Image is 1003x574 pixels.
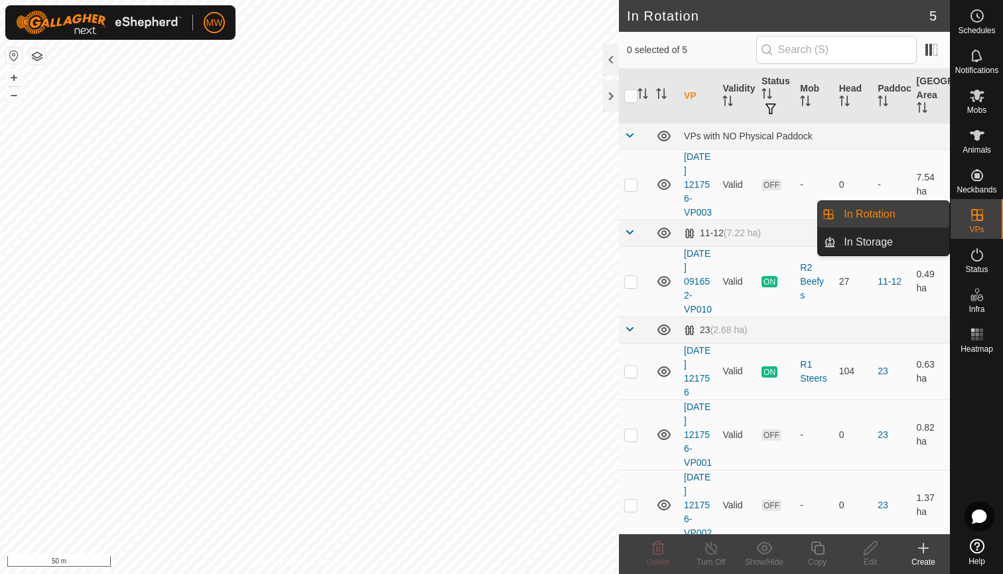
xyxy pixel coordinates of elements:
[762,366,777,378] span: ON
[684,131,945,141] div: VPs with NO Physical Paddock
[957,186,996,194] span: Neckbands
[834,69,872,123] th: Head
[762,429,781,441] span: OFF
[738,556,791,568] div: Show/Hide
[911,69,950,123] th: [GEOGRAPHIC_DATA] Area
[684,228,761,239] div: 11-12
[800,428,828,442] div: -
[717,69,756,123] th: Validity
[717,399,756,470] td: Valid
[684,345,710,397] a: [DATE] 121756
[967,106,986,114] span: Mobs
[911,149,950,220] td: 7.54 ha
[6,48,22,64] button: Reset Map
[627,8,929,24] h2: In Rotation
[762,500,781,511] span: OFF
[911,246,950,317] td: 0.49 ha
[710,324,748,335] span: (2.68 ha)
[684,248,712,315] a: [DATE] 091652-VP010
[322,557,362,569] a: Contact Us
[958,27,995,35] span: Schedules
[951,534,1003,571] a: Help
[6,87,22,103] button: –
[762,179,781,190] span: OFF
[961,345,993,353] span: Heatmap
[762,276,777,287] span: ON
[963,146,991,154] span: Animals
[685,556,738,568] div: Turn Off
[800,261,828,303] div: R2 Beefys
[955,66,998,74] span: Notifications
[818,229,949,255] li: In Storage
[834,343,872,399] td: 104
[844,206,895,222] span: In Rotation
[836,229,949,255] a: In Storage
[684,401,712,468] a: [DATE] 121756-VP001
[818,201,949,228] li: In Rotation
[878,98,888,108] p-sorticon: Activate to sort
[717,470,756,540] td: Valid
[965,265,988,273] span: Status
[969,557,985,565] span: Help
[878,366,888,376] a: 23
[878,500,888,510] a: 23
[929,6,937,26] span: 5
[917,104,927,115] p-sorticon: Activate to sort
[6,70,22,86] button: +
[637,90,648,101] p-sorticon: Activate to sort
[897,556,950,568] div: Create
[800,98,811,108] p-sorticon: Activate to sort
[834,149,872,220] td: 0
[679,69,717,123] th: VP
[844,234,893,250] span: In Storage
[647,557,670,567] span: Delete
[656,90,667,101] p-sorticon: Activate to sort
[839,98,850,108] p-sorticon: Activate to sort
[878,276,902,287] a: 11-12
[684,472,712,538] a: [DATE] 121756-VP002
[800,358,828,386] div: R1 Steers
[756,69,795,123] th: Status
[911,343,950,399] td: 0.63 ha
[795,69,833,123] th: Mob
[834,470,872,540] td: 0
[800,498,828,512] div: -
[257,557,306,569] a: Privacy Policy
[836,201,949,228] a: In Rotation
[844,556,897,568] div: Edit
[627,43,756,57] span: 0 selected of 5
[29,48,45,64] button: Map Layers
[872,149,911,220] td: -
[756,36,917,64] input: Search (S)
[717,149,756,220] td: Valid
[872,69,911,123] th: Paddock
[684,324,748,336] div: 23
[762,90,772,101] p-sorticon: Activate to sort
[969,305,984,313] span: Infra
[800,178,828,192] div: -
[878,429,888,440] a: 23
[722,98,733,108] p-sorticon: Activate to sort
[16,11,182,35] img: Gallagher Logo
[717,343,756,399] td: Valid
[717,246,756,317] td: Valid
[969,226,984,234] span: VPs
[684,151,712,218] a: [DATE] 121756-VP003
[911,470,950,540] td: 1.37 ha
[834,399,872,470] td: 0
[791,556,844,568] div: Copy
[834,246,872,317] td: 27
[724,228,761,238] span: (7.22 ha)
[206,16,223,30] span: MW
[911,399,950,470] td: 0.82 ha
